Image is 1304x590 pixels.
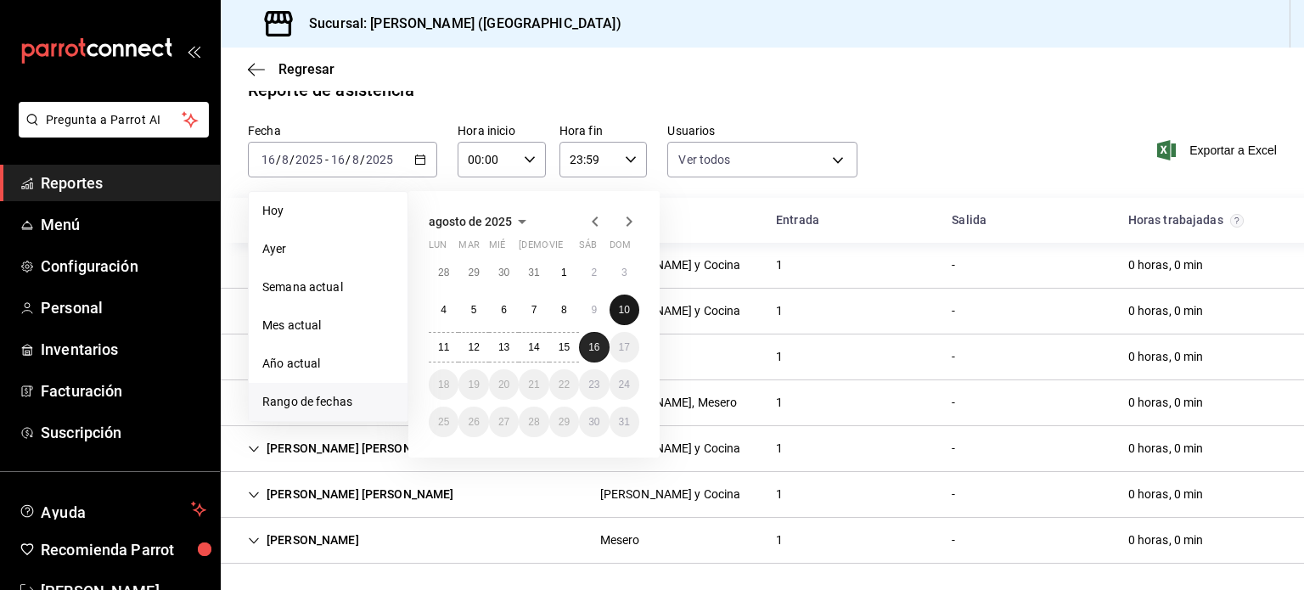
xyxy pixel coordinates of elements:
div: Cell [1115,525,1217,556]
abbr: jueves [519,239,619,257]
span: Facturación [41,379,206,402]
button: 24 de agosto de 2025 [610,369,639,400]
div: [PERSON_NAME] y Cocina [600,486,741,503]
span: / [346,153,351,166]
button: 8 de agosto de 2025 [549,295,579,325]
div: Container [221,198,1304,564]
button: 27 de agosto de 2025 [489,407,519,437]
span: Mes actual [262,317,394,334]
abbr: 30 de julio de 2025 [498,267,509,278]
abbr: lunes [429,239,447,257]
div: Row [221,243,1304,289]
div: Cell [762,387,796,419]
abbr: 22 de agosto de 2025 [559,379,570,391]
div: Head [221,198,1304,243]
abbr: 1 de agosto de 2025 [561,267,567,278]
label: Fecha [248,125,437,137]
div: Cell [234,525,373,556]
span: Pregunta a Parrot AI [46,111,183,129]
h3: Sucursal: [PERSON_NAME] ([GEOGRAPHIC_DATA]) [295,14,621,34]
abbr: domingo [610,239,631,257]
div: Cell [762,525,796,556]
button: Pregunta a Parrot AI [19,102,209,138]
span: Reportes [41,171,206,194]
span: Rango de fechas [262,393,394,411]
button: 23 de agosto de 2025 [579,369,609,400]
div: Cell [938,250,969,281]
span: / [360,153,365,166]
div: Cell [762,250,796,281]
button: Exportar a Excel [1161,140,1277,160]
input: -- [261,153,276,166]
span: Configuración [41,255,206,278]
button: 15 de agosto de 2025 [549,332,579,362]
div: Cell [1115,295,1217,327]
span: Inventarios [41,338,206,361]
div: Cell [234,295,373,327]
abbr: 31 de agosto de 2025 [619,416,630,428]
button: 31 de julio de 2025 [519,257,548,288]
abbr: viernes [549,239,563,257]
button: 10 de agosto de 2025 [610,295,639,325]
abbr: 20 de agosto de 2025 [498,379,509,391]
button: 11 de agosto de 2025 [429,332,458,362]
label: Usuarios [667,125,857,137]
span: Suscripción [41,421,206,444]
div: Cell [938,387,969,419]
abbr: 21 de agosto de 2025 [528,379,539,391]
label: Hora inicio [458,125,546,137]
button: 9 de agosto de 2025 [579,295,609,325]
div: Cell [587,479,755,510]
span: Ayer [262,240,394,258]
abbr: martes [458,239,479,257]
div: Cell [762,433,796,464]
span: - [325,153,329,166]
abbr: 28 de agosto de 2025 [528,416,539,428]
abbr: 9 de agosto de 2025 [591,304,597,316]
abbr: sábado [579,239,597,257]
label: Hora fin [559,125,648,137]
button: 22 de agosto de 2025 [549,369,579,400]
abbr: 30 de agosto de 2025 [588,416,599,428]
div: Row [221,426,1304,472]
abbr: 8 de agosto de 2025 [561,304,567,316]
button: 31 de agosto de 2025 [610,407,639,437]
div: HeadCell [938,205,1114,236]
span: Hoy [262,202,394,220]
button: 7 de agosto de 2025 [519,295,548,325]
abbr: 2 de agosto de 2025 [591,267,597,278]
div: HeadCell [1115,205,1290,236]
div: Cell [938,341,969,373]
abbr: 11 de agosto de 2025 [438,341,449,353]
abbr: 5 de agosto de 2025 [471,304,477,316]
div: Cell [1115,341,1217,373]
button: 14 de agosto de 2025 [519,332,548,362]
div: Cell [234,250,373,281]
abbr: 29 de agosto de 2025 [559,416,570,428]
button: 19 de agosto de 2025 [458,369,488,400]
div: HeadCell [234,205,587,236]
button: 29 de agosto de 2025 [549,407,579,437]
div: Row [221,289,1304,334]
div: Cell [234,341,373,373]
input: -- [351,153,360,166]
abbr: 27 de agosto de 2025 [498,416,509,428]
span: Menú [41,213,206,236]
span: Regresar [278,61,334,77]
button: 13 de agosto de 2025 [489,332,519,362]
span: Año actual [262,355,394,373]
button: 1 de agosto de 2025 [549,257,579,288]
abbr: 24 de agosto de 2025 [619,379,630,391]
button: 5 de agosto de 2025 [458,295,488,325]
button: 30 de agosto de 2025 [579,407,609,437]
button: 3 de agosto de 2025 [610,257,639,288]
span: / [289,153,295,166]
abbr: miércoles [489,239,505,257]
abbr: 26 de agosto de 2025 [468,416,479,428]
div: Cell [938,479,969,510]
span: agosto de 2025 [429,215,512,228]
button: 25 de agosto de 2025 [429,407,458,437]
abbr: 16 de agosto de 2025 [588,341,599,353]
abbr: 7 de agosto de 2025 [531,304,537,316]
